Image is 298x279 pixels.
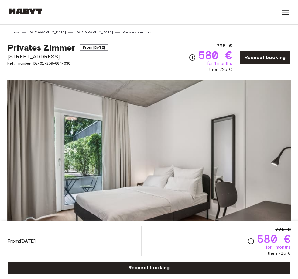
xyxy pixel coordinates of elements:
[239,51,291,64] a: Request booking
[7,8,44,14] img: Habyt
[189,54,196,61] svg: Check cost overview for full price breakdown. Please note that discounts apply to new joiners onl...
[7,42,75,53] span: Privates Zimmer
[268,250,291,256] span: then 725 €
[207,61,232,67] span: for 1 months
[7,53,108,61] span: [STREET_ADDRESS]
[75,30,113,35] a: [GEOGRAPHIC_DATA]
[266,244,291,250] span: for 1 months
[7,80,291,242] img: Marketing picture of unit DE-01-259-004-03Q
[7,261,291,274] a: Request booking
[257,233,291,244] span: 580 €
[122,30,151,35] a: Privates Zimmer
[7,30,19,35] a: Europa
[247,238,255,245] svg: Check cost overview for full price breakdown. Please note that discounts apply to new joiners onl...
[20,238,36,244] b: [DATE]
[275,226,291,233] span: 725 €
[7,238,36,245] span: From:
[198,50,232,61] span: 580 €
[80,44,108,51] span: From [DATE]
[29,30,66,35] a: [GEOGRAPHIC_DATA]
[209,67,232,73] span: then 725 €
[7,61,108,66] span: Ref. number DE-01-259-004-03Q
[217,42,232,50] span: 725 €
